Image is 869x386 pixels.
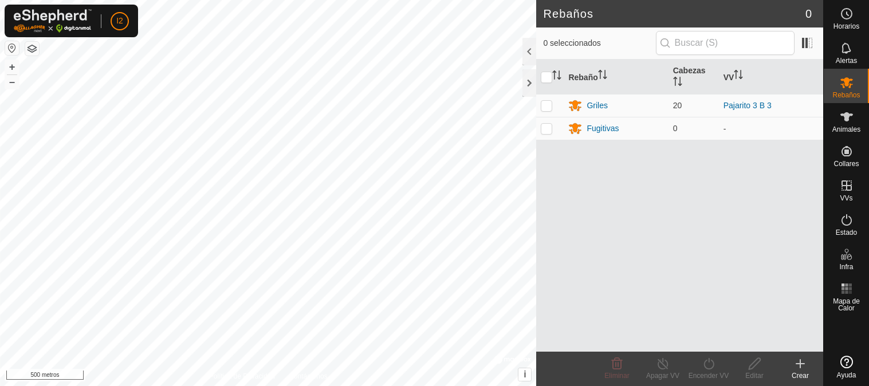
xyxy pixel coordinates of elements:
a: Pajarito 3 B 3 [723,101,772,110]
font: Collares [833,160,859,168]
font: Fugitivas [587,124,619,133]
font: VV [723,72,734,81]
button: + [5,60,19,74]
font: Rebaños [543,7,593,20]
font: 0 [805,7,812,20]
font: Crear [792,372,809,380]
input: Buscar (S) [656,31,795,55]
button: – [5,75,19,89]
a: Ayuda [824,351,869,383]
img: Logotipo de Gallagher [14,9,92,33]
font: Encender VV [689,372,729,380]
font: 0 seleccionados [543,38,600,48]
font: Horarios [833,22,859,30]
button: Capas del Mapa [25,42,39,56]
font: Estado [836,229,857,237]
button: i [518,368,531,381]
font: Rebaños [832,91,860,99]
font: Infra [839,263,853,271]
p-sorticon: Activar para ordenar [734,72,743,81]
font: VVs [840,194,852,202]
font: Mapa de Calor [833,297,860,312]
font: – [9,76,15,88]
font: 20 [673,101,682,110]
font: I2 [116,16,123,25]
font: Animales [832,125,860,133]
font: Política de Privacidad [209,372,275,380]
p-sorticon: Activar para ordenar [673,78,682,88]
font: Apagar VV [646,372,679,380]
a: Política de Privacidad [209,371,275,381]
font: - [723,124,726,133]
font: Eliminar [604,372,629,380]
p-sorticon: Activar para ordenar [598,72,607,81]
a: Contáctenos [289,371,327,381]
button: Restablecer Mapa [5,41,19,55]
font: Griles [587,101,608,110]
font: 0 [673,124,678,133]
p-sorticon: Activar para ordenar [552,72,561,81]
font: i [524,369,526,379]
font: Rebaño [568,72,597,81]
font: Editar [745,372,763,380]
font: + [9,61,15,73]
font: Contáctenos [289,372,327,380]
font: Cabezas [673,66,706,75]
font: Ayuda [837,371,856,379]
font: Alertas [836,57,857,65]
